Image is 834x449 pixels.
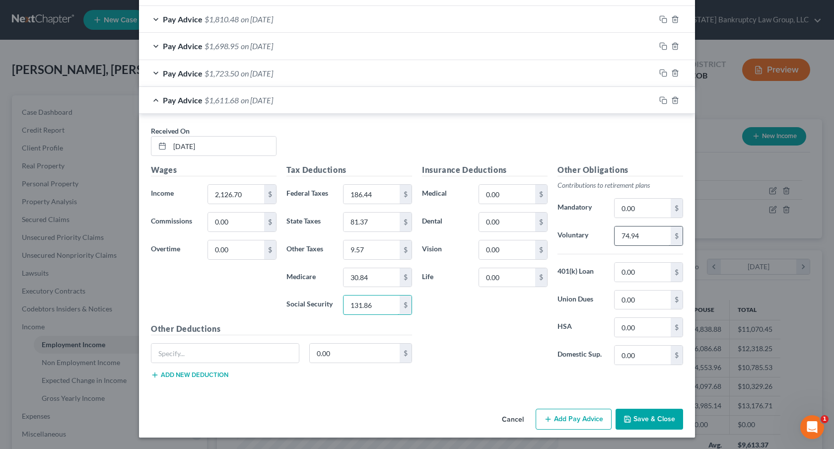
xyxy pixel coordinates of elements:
label: Mandatory [553,198,609,218]
div: $ [264,185,276,204]
span: Received On [151,127,190,135]
span: Pay Advice [163,95,203,105]
iframe: Intercom live chat [800,415,824,439]
button: Save & Close [616,409,683,430]
h5: Insurance Deductions [422,164,548,176]
div: $ [671,263,683,282]
label: Overtime [146,240,203,260]
span: Pay Advice [163,14,203,24]
input: 0.00 [310,344,400,363]
label: Social Security [281,295,338,315]
button: Add new deduction [151,371,228,379]
label: Union Dues [553,290,609,310]
label: Vision [417,240,474,260]
div: $ [400,213,412,231]
div: $ [400,296,412,314]
span: on [DATE] [241,95,273,105]
label: Domestic Sup. [553,345,609,365]
h5: Wages [151,164,277,176]
label: Commissions [146,212,203,232]
label: State Taxes [281,212,338,232]
input: Specify... [151,344,299,363]
input: 0.00 [479,268,535,287]
input: 0.00 [615,199,671,218]
input: MM/DD/YYYY [170,137,276,155]
h5: Other Obligations [557,164,683,176]
input: 0.00 [344,240,400,259]
input: 0.00 [479,240,535,259]
label: Medical [417,184,474,204]
div: $ [400,344,412,363]
span: $1,611.68 [205,95,239,105]
input: 0.00 [615,226,671,245]
div: $ [535,268,547,287]
span: on [DATE] [241,14,273,24]
div: $ [535,185,547,204]
span: Pay Advice [163,41,203,51]
div: $ [671,346,683,365]
input: 0.00 [615,318,671,337]
h5: Other Deductions [151,323,412,335]
input: 0.00 [208,240,264,259]
div: $ [264,213,276,231]
input: 0.00 [615,291,671,309]
div: $ [535,213,547,231]
button: Add Pay Advice [536,409,612,430]
div: $ [400,240,412,259]
span: $1,810.48 [205,14,239,24]
input: 0.00 [208,213,264,231]
span: on [DATE] [241,41,273,51]
span: Pay Advice [163,69,203,78]
input: 0.00 [344,268,400,287]
span: on [DATE] [241,69,273,78]
label: Other Taxes [281,240,338,260]
input: 0.00 [344,213,400,231]
div: $ [671,226,683,245]
p: Contributions to retirement plans [557,180,683,190]
span: 1 [821,415,829,423]
h5: Tax Deductions [286,164,412,176]
label: Medicare [281,268,338,288]
label: 401(k) Loan [553,262,609,282]
div: $ [671,291,683,309]
label: Voluntary [553,226,609,246]
input: 0.00 [344,296,400,314]
input: 0.00 [615,263,671,282]
div: $ [400,185,412,204]
div: $ [671,318,683,337]
span: $1,723.50 [205,69,239,78]
input: 0.00 [344,185,400,204]
span: $1,698.95 [205,41,239,51]
span: Income [151,189,174,197]
input: 0.00 [615,346,671,365]
div: $ [671,199,683,218]
input: 0.00 [479,185,535,204]
label: Dental [417,212,474,232]
input: 0.00 [479,213,535,231]
label: Life [417,268,474,288]
label: Federal Taxes [281,184,338,204]
button: Cancel [494,410,532,430]
input: 0.00 [208,185,264,204]
label: HSA [553,317,609,337]
div: $ [535,240,547,259]
div: $ [264,240,276,259]
div: $ [400,268,412,287]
